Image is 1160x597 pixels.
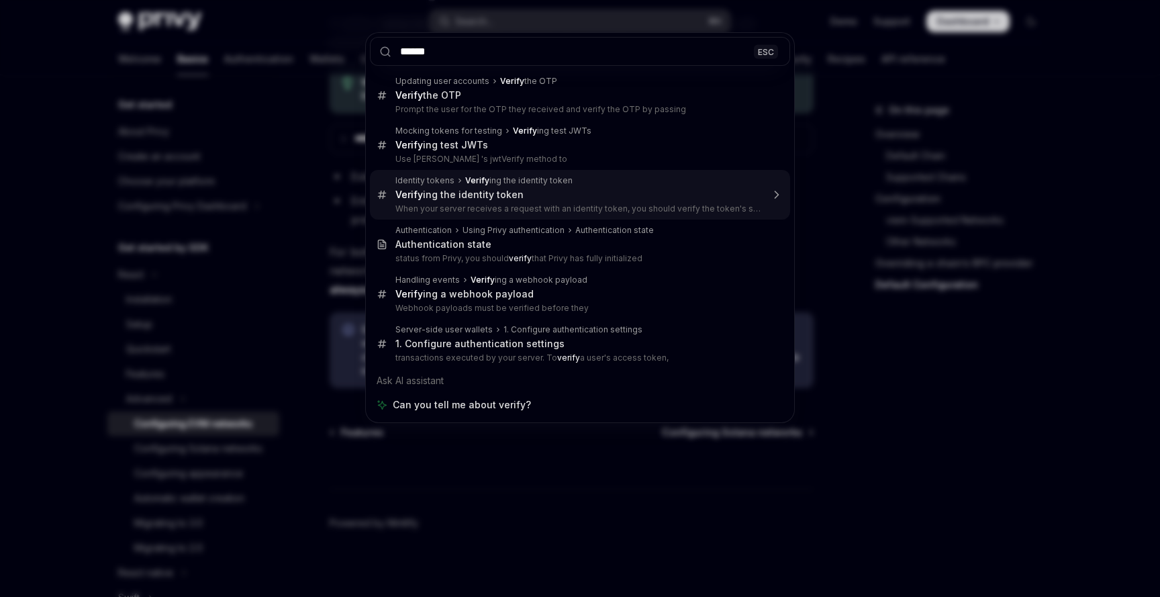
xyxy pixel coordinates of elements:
[395,225,452,236] div: Authentication
[395,154,762,165] p: Use [PERSON_NAME] 's jwtVerify method to
[370,369,790,393] div: Ask AI assistant
[500,76,524,86] b: Verify
[575,225,654,236] div: Authentication state
[395,303,762,314] p: Webhook payloads must be verified before they
[395,288,423,300] b: Verify
[393,398,531,412] span: Can you tell me about verify?
[395,253,762,264] p: status from Privy, you should that Privy has fully initialized
[395,175,454,186] div: Identity tokens
[513,126,591,136] div: ing test JWTs
[465,175,573,186] div: ing the identity token
[395,139,423,150] b: Verify
[395,353,762,363] p: transactions executed by your server. To a user's access token,
[463,225,565,236] div: Using Privy authentication
[557,353,580,363] b: verify
[513,126,537,136] b: Verify
[754,44,778,58] div: ESC
[395,189,423,200] b: Verify
[395,338,565,350] div: 1. Configure authentication settings
[471,275,495,285] b: Verify
[465,175,489,185] b: Verify
[503,324,642,335] div: 1. Configure authentication settings
[395,126,502,136] div: Mocking tokens for testing
[395,203,762,214] p: When your server receives a request with an identity token, you should verify the token's signature
[395,89,423,101] b: Verify
[395,275,460,285] div: Handling events
[471,275,587,285] div: ing a webhook payload
[395,238,491,250] div: Authentication state
[395,288,534,300] div: ing a webhook payload
[509,253,532,263] b: verify
[395,189,524,201] div: ing the identity token
[395,89,461,101] div: the OTP
[395,324,493,335] div: Server-side user wallets
[395,139,488,151] div: ing test JWTs
[395,104,762,115] p: Prompt the user for the OTP they received and verify the OTP by passing
[395,76,489,87] div: Updating user accounts
[500,76,557,87] div: the OTP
